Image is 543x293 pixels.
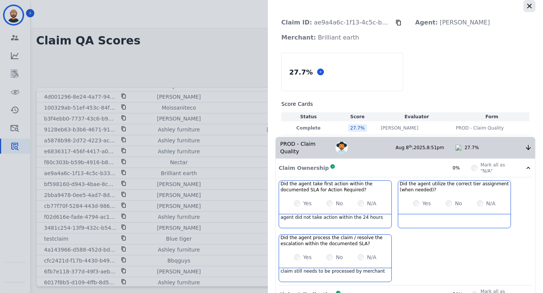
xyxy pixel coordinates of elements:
img: qa-pdf.svg [456,145,463,151]
div: Aug 8 , 2025 , [396,145,456,151]
div: PROD - Claim Quality [276,137,336,158]
div: agent did not take action within the 24 hours [279,214,391,228]
div: 27.7% [465,145,525,151]
span: 8:51pm [426,145,444,150]
strong: Merchant: [281,34,316,41]
h3: Did the agent utilize the correct tier assignment (when needed)? [400,181,509,193]
th: Status [281,112,336,121]
label: Yes [303,253,312,261]
p: Brilliant earth [275,30,365,45]
strong: Agent: [415,19,438,26]
div: 27.7 % [288,66,314,79]
h3: Did the agent take first action within the documented SLA for Action Required? [281,181,390,193]
p: ae9a4a6c-1f13-4c5c-b33a-e930c4536708 [275,15,396,30]
p: Complete [283,125,334,131]
th: Form [454,112,529,121]
p: [PERSON_NAME] [409,15,496,30]
sup: th [409,145,412,148]
img: Avatar [336,142,348,154]
h3: Score Cards [281,100,529,108]
p: Claim Ownership [279,164,329,172]
label: No [336,200,343,207]
th: Evaluator [379,112,454,121]
span: PROD - Claim Quality [456,125,504,131]
label: N/A [367,253,376,261]
label: No [455,200,462,207]
div: 0% [452,165,471,171]
p: [PERSON_NAME] [381,125,419,131]
label: Mark all as "N/A" [480,162,515,174]
label: No [336,253,343,261]
label: Yes [303,200,312,207]
label: N/A [367,200,376,207]
strong: Claim ID: [281,19,312,26]
h3: Did the agent process the claim / resolve the escalation within the documented SLA? [281,235,390,247]
label: Yes [422,200,431,207]
div: claim still needs to be processed by merchant [279,268,391,282]
th: Score [336,112,379,121]
div: 27.7 % [348,124,367,132]
label: N/A [486,200,495,207]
